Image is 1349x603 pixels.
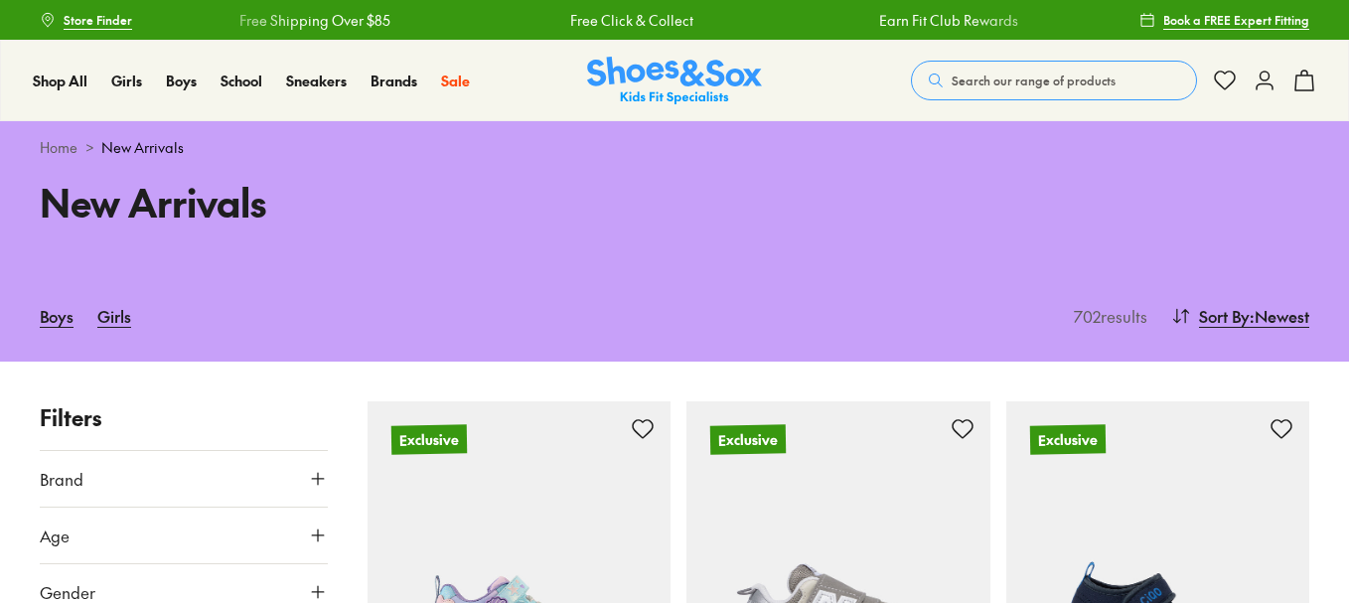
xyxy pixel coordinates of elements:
a: Store Finder [40,2,132,38]
a: Girls [111,71,142,91]
span: New Arrivals [101,137,184,158]
span: Girls [111,71,142,90]
span: Brands [371,71,417,90]
span: Search our range of products [952,72,1116,89]
span: Shop All [33,71,87,90]
p: Exclusive [390,424,466,454]
img: SNS_Logo_Responsive.svg [587,57,762,105]
a: Free Shipping Over $85 [235,10,386,31]
span: : Newest [1250,304,1309,328]
span: Store Finder [64,11,132,29]
button: Age [40,508,328,563]
a: Boys [166,71,197,91]
button: Search our range of products [911,61,1197,100]
p: Exclusive [1029,424,1105,454]
span: Sort By [1199,304,1250,328]
a: Free Click & Collect [567,10,690,31]
div: > [40,137,1309,158]
span: Age [40,524,70,547]
a: Home [40,137,77,158]
span: School [221,71,262,90]
a: Brands [371,71,417,91]
span: Sale [441,71,470,90]
a: Boys [40,294,74,338]
a: Sneakers [286,71,347,91]
p: Exclusive [710,424,786,454]
span: Sneakers [286,71,347,90]
p: Filters [40,401,328,434]
a: Earn Fit Club Rewards [876,10,1015,31]
a: Shop All [33,71,87,91]
button: Sort By:Newest [1171,294,1309,338]
a: Sale [441,71,470,91]
h1: New Arrivals [40,174,651,230]
a: School [221,71,262,91]
span: Book a FREE Expert Fitting [1163,11,1309,29]
span: Brand [40,467,83,491]
p: 702 results [1066,304,1147,328]
span: Boys [166,71,197,90]
a: Book a FREE Expert Fitting [1139,2,1309,38]
button: Brand [40,451,328,507]
a: Shoes & Sox [587,57,762,105]
a: Girls [97,294,131,338]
